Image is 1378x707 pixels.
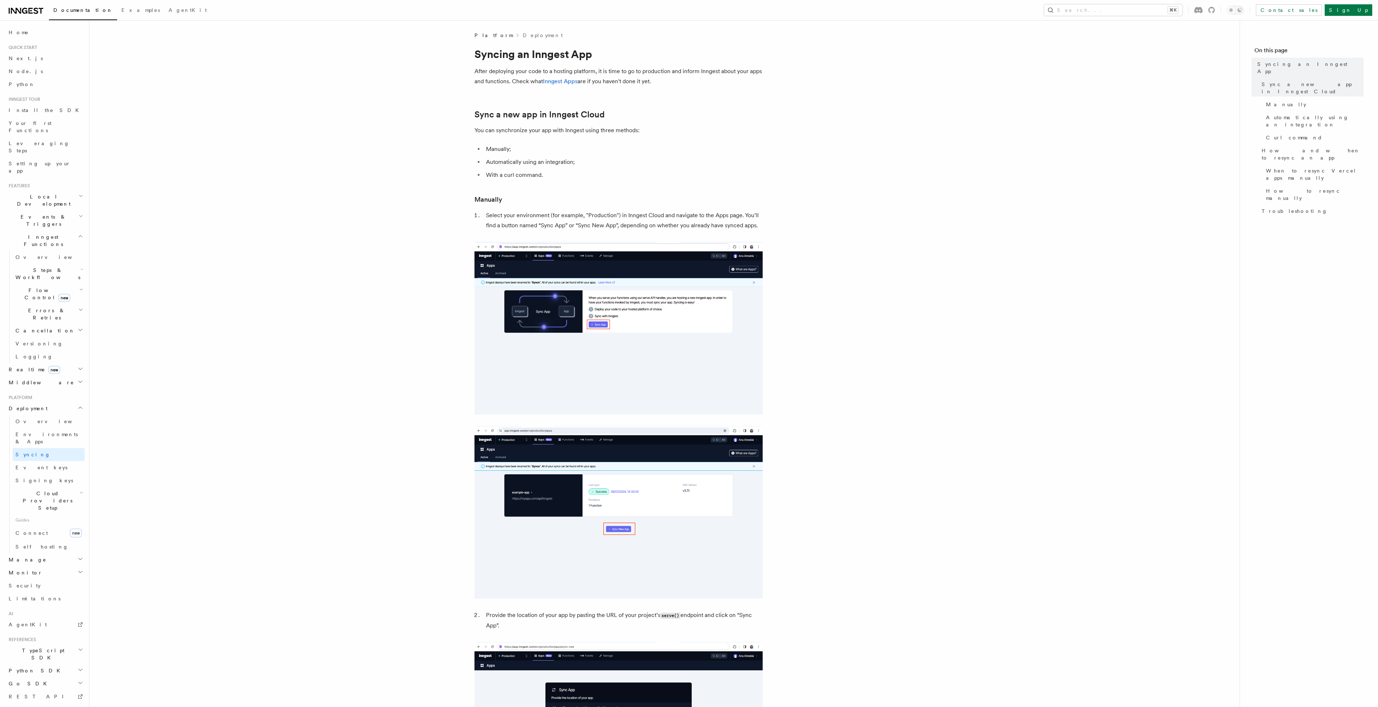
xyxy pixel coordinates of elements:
[9,622,47,627] span: AgentKit
[484,610,763,631] li: Provide the location of your app by pasting the URL of your project’s endpoint and click on “Sync...
[6,376,85,389] button: Middleware
[6,366,60,373] span: Realtime
[6,78,85,91] a: Python
[6,566,85,579] button: Monitor
[1266,101,1306,108] span: Manually
[13,337,85,350] a: Versioning
[6,233,78,248] span: Inngest Functions
[1257,61,1364,75] span: Syncing an Inngest App
[1262,81,1364,95] span: Sync a new app in Inngest Cloud
[15,431,78,444] span: Environments & Apps
[13,490,80,511] span: Cloud Providers Setup
[6,690,85,703] a: REST API
[13,461,85,474] a: Event keys
[15,465,67,470] span: Event keys
[1254,46,1364,58] h4: On this page
[9,120,52,133] span: Your first Functions
[6,667,64,674] span: Python SDK
[169,7,207,13] span: AgentKit
[1266,134,1323,141] span: Curl command
[1263,131,1364,144] a: Curl command
[6,26,85,39] a: Home
[474,32,513,39] span: Platform
[474,194,502,205] a: Manually
[6,644,85,664] button: TypeScript SDK
[13,448,85,461] a: Syncing
[13,284,85,304] button: Flow Controlnew
[49,2,117,20] a: Documentation
[6,680,51,687] span: Go SDK
[6,637,36,643] span: References
[1259,78,1364,98] a: Sync a new app in Inngest Cloud
[484,157,763,167] li: Automatically using an integration;
[6,415,85,553] div: Deployment
[6,379,74,386] span: Middleware
[6,664,85,677] button: Python SDK
[6,137,85,157] a: Leveraging Steps
[13,350,85,363] a: Logging
[6,213,79,228] span: Events & Triggers
[15,544,68,550] span: Self hosting
[6,556,46,563] span: Manage
[9,55,43,61] span: Next.js
[58,294,70,302] span: new
[6,65,85,78] a: Node.js
[474,242,763,415] img: Inngest Cloud screen with sync App button when you have no apps synced yet
[9,140,70,153] span: Leveraging Steps
[13,264,85,284] button: Steps & Workflows
[13,304,85,324] button: Errors & Retries
[1254,58,1364,78] a: Syncing an Inngest App
[15,452,50,457] span: Syncing
[484,170,763,180] li: With a curl command.
[484,144,763,154] li: Manually;
[13,327,75,334] span: Cancellation
[1263,98,1364,111] a: Manually
[474,48,763,61] h1: Syncing an Inngest App
[6,117,85,137] a: Your first Functions
[1266,114,1364,128] span: Automatically using an integration
[474,125,763,135] p: You can synchronize your app with Inngest using three methods:
[15,254,90,260] span: Overview
[13,514,85,526] span: Guides
[6,618,85,631] a: AgentKit
[6,402,85,415] button: Deployment
[6,647,78,661] span: TypeScript SDK
[543,78,577,85] a: Inngest Apps
[6,190,85,210] button: Local Development
[523,32,563,39] a: Deployment
[6,157,85,177] a: Setting up your app
[13,487,85,514] button: Cloud Providers Setup
[6,579,85,592] a: Security
[9,596,61,601] span: Limitations
[15,478,73,483] span: Signing keys
[6,45,37,50] span: Quick start
[474,66,763,86] p: After deploying your code to a hosting platform, it is time to go to production and inform Innges...
[9,161,71,174] span: Setting up your app
[9,68,43,74] span: Node.js
[1262,147,1364,161] span: How and when to resync an app
[484,210,763,231] li: Select your environment (for example, "Production") in Inngest Cloud and navigate to the Apps pag...
[6,611,13,617] span: AI
[1259,144,1364,164] a: How and when to resync an app
[1259,205,1364,218] a: Troubleshooting
[6,210,85,231] button: Events & Triggers
[6,52,85,65] a: Next.js
[6,592,85,605] a: Limitations
[13,415,85,428] a: Overview
[1044,4,1182,16] button: Search...⌘K
[15,419,90,424] span: Overview
[1263,184,1364,205] a: How to resync manually
[6,231,85,251] button: Inngest Functions
[13,251,85,264] a: Overview
[6,395,32,401] span: Platform
[6,251,85,363] div: Inngest Functions
[9,81,35,87] span: Python
[13,307,78,321] span: Errors & Retries
[1168,6,1178,14] kbd: ⌘K
[13,526,85,540] a: Connectnew
[164,2,211,19] a: AgentKit
[15,530,48,536] span: Connect
[53,7,113,13] span: Documentation
[121,7,160,13] span: Examples
[1262,207,1328,215] span: Troubleshooting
